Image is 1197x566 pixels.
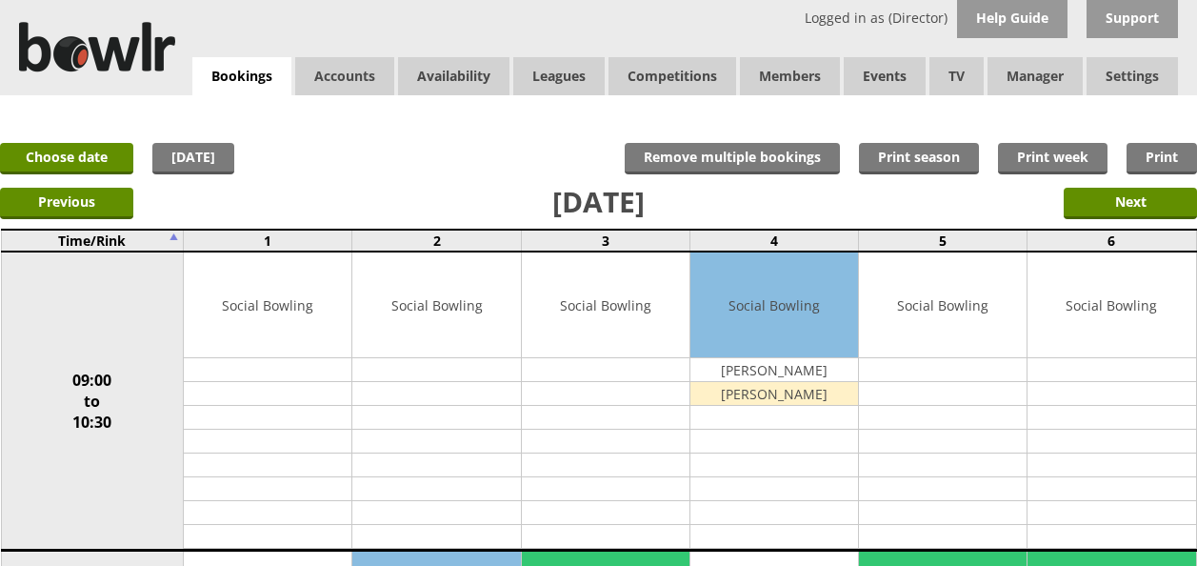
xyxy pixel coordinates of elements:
a: Bookings [192,57,291,96]
td: Social Bowling [522,253,689,358]
span: Settings [1087,57,1178,95]
span: Manager [988,57,1083,95]
td: Time/Rink [1,230,184,252]
input: Remove multiple bookings [625,143,840,174]
a: Leagues [513,57,605,95]
a: Print week [998,143,1107,174]
td: 1 [184,230,352,252]
td: 6 [1027,230,1196,252]
td: [PERSON_NAME] [690,382,858,406]
a: Events [844,57,926,95]
span: Accounts [295,57,394,95]
span: Members [740,57,840,95]
td: Social Bowling [352,253,520,358]
a: Availability [398,57,509,95]
td: 3 [521,230,689,252]
td: 09:00 to 10:30 [1,252,184,551]
td: Social Bowling [859,253,1027,358]
a: Print season [859,143,979,174]
td: 2 [352,230,521,252]
td: 4 [689,230,858,252]
input: Next [1064,188,1197,219]
a: Print [1127,143,1197,174]
td: [PERSON_NAME] [690,358,858,382]
span: TV [929,57,984,95]
td: 5 [859,230,1027,252]
td: Social Bowling [184,253,351,358]
a: [DATE] [152,143,234,174]
td: Social Bowling [690,253,858,358]
a: Competitions [608,57,736,95]
td: Social Bowling [1027,253,1195,358]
